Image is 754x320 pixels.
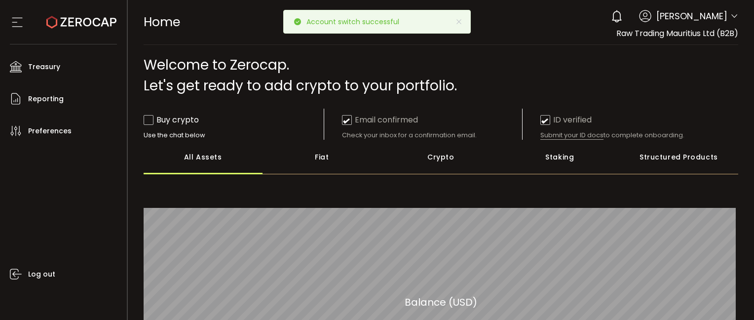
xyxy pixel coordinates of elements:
[144,55,739,96] div: Welcome to Zerocap. Let's get ready to add crypto to your portfolio.
[500,140,619,174] div: Staking
[28,60,60,74] span: Treasury
[28,92,64,106] span: Reporting
[28,124,72,138] span: Preferences
[144,131,324,140] div: Use the chat below
[144,114,199,126] div: Buy crypto
[540,131,720,140] div: to complete onboarding.
[306,18,407,25] p: Account switch successful
[540,131,603,140] span: Submit your ID docs
[616,28,738,39] span: Raw Trading Mauritius Ltd (B2B)
[342,131,522,140] div: Check your inbox for a confirmation email.
[144,140,263,174] div: All Assets
[263,140,381,174] div: Fiat
[381,140,500,174] div: Crypto
[144,13,180,31] span: Home
[619,140,738,174] div: Structured Products
[639,213,754,320] iframe: Chat Widget
[540,114,592,126] div: ID verified
[28,267,55,281] span: Log out
[342,114,418,126] div: Email confirmed
[656,9,727,23] span: [PERSON_NAME]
